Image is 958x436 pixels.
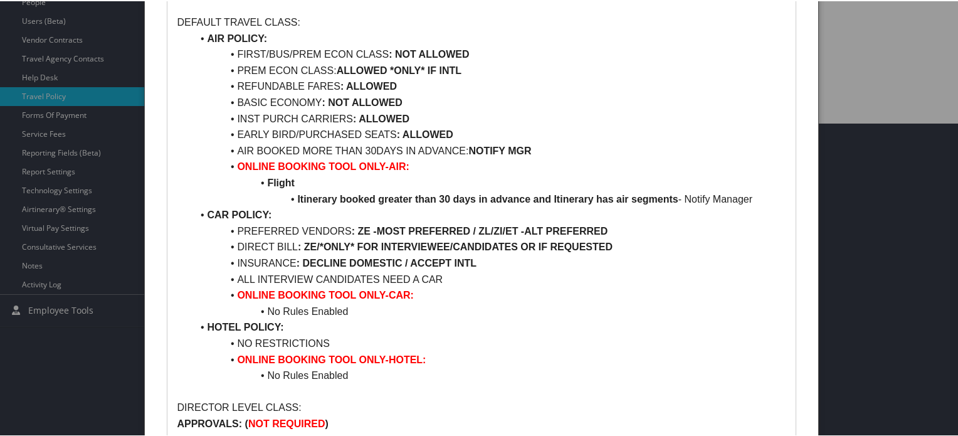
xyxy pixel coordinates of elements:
strong: ONLINE BOOKING TOOL ONLY-AIR: [237,160,409,171]
strong: ALLOWED *ONLY* IF INTL [337,64,461,75]
strong: ) [325,417,329,428]
p: DEFAULT TRAVEL CLASS: [177,13,786,29]
li: EARLY BIRD/PURCHASED SEATS [192,125,786,142]
li: ALL INTERVIEW CANDIDATES NEED A CAR [192,270,786,287]
li: - Notify Manager [192,190,786,206]
p: DIRECTOR LEVEL CLASS: [177,398,786,415]
strong: : NOT ALLOWED [322,96,403,107]
li: No Rules Enabled [192,366,786,383]
strong: ( [245,417,248,428]
li: No Rules Enabled [192,302,786,319]
strong: Flight [267,176,295,187]
strong: ONLINE BOOKING TOOL ONLY-HOTEL: [237,353,426,364]
li: INST PURCH CARRIERS [192,110,786,126]
li: BASIC ECONOMY [192,93,786,110]
li: PREM ECON CLASS: [192,61,786,78]
strong: : NOT ALLOWED [389,48,469,58]
strong: AIR POLICY: [207,32,267,43]
strong: CAR POLICY: [207,208,271,219]
strong: : [297,257,300,267]
li: REFUNDABLE FARES [192,77,786,93]
strong: NOT REQUIRED [248,417,325,428]
strong: DECLINE DOMESTIC / ACCEPT INTL [302,257,476,267]
li: INSURANCE [192,254,786,270]
li: FIRST/BUS/PREM ECON CLASS [192,45,786,61]
li: AIR BOOKED MORE THAN 30DAYS IN ADVANCE: [192,142,786,158]
li: NO RESTRICTIONS [192,334,786,351]
strong: : ALLOWED [397,128,453,139]
li: DIRECT BILL [192,238,786,254]
strong: : ZE -MOST PREFERRED / ZL/ZI/ET -ALT PREFERRED [352,225,608,235]
strong: Itinerary booked greater than 30 days in advance and Itinerary has air segments [297,193,678,203]
strong: NOTIFY MGR [468,144,531,155]
strong: : ALLOWED [340,80,397,90]
strong: : ZE/*ONLY* FOR INTERVIEWEE/CANDIDATES OR IF REQUESTED [298,240,613,251]
strong: ONLINE BOOKING TOOL ONLY-CAR: [237,289,414,299]
strong: : ALLOWED [353,112,409,123]
strong: APPROVALS: [177,417,242,428]
li: PREFERRED VENDORS [192,222,786,238]
strong: HOTEL POLICY: [207,321,283,331]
